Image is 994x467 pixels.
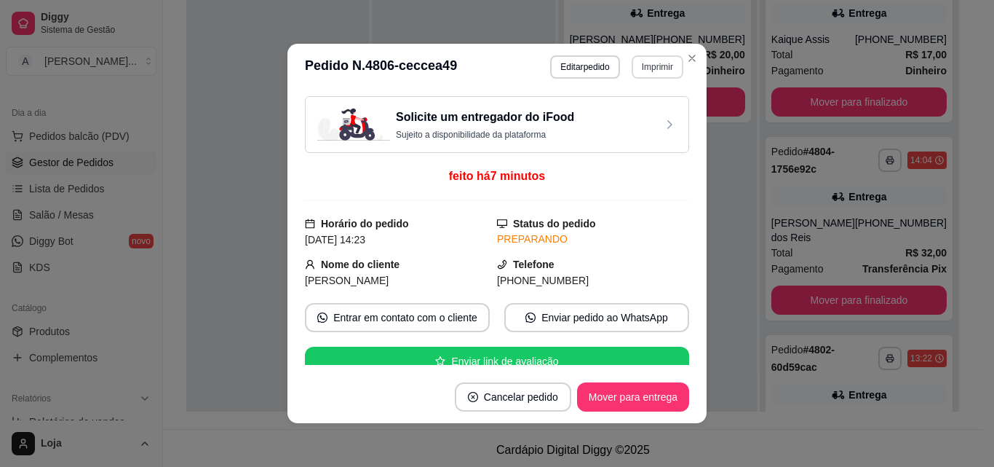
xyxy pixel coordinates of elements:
[305,259,315,270] span: user
[435,356,445,366] span: star
[497,259,507,270] span: phone
[449,170,545,182] span: feito há 7 minutos
[468,392,478,402] span: close-circle
[305,234,365,246] span: [DATE] 14:23
[513,218,596,229] strong: Status do pedido
[497,219,507,229] span: desktop
[305,219,315,229] span: calendar
[396,109,574,126] h3: Solicite um entregador do iFood
[305,275,389,286] span: [PERSON_NAME]
[317,313,327,323] span: whats-app
[632,55,683,79] button: Imprimir
[305,347,689,376] button: starEnviar link de avaliação
[513,259,554,270] strong: Telefone
[317,109,390,141] img: delivery-image
[680,47,704,70] button: Close
[455,382,571,412] button: close-circleCancelar pedido
[550,55,619,79] button: Editarpedido
[504,303,689,332] button: whats-appEnviar pedido ao WhatsApp
[321,218,409,229] strong: Horário do pedido
[525,313,536,323] span: whats-app
[321,259,399,270] strong: Nome do cliente
[497,275,589,286] span: [PHONE_NUMBER]
[497,232,689,247] div: PREPARANDO
[577,382,689,412] button: Mover para entrega
[396,129,574,141] p: Sujeito a disponibilidade da plataforma
[305,55,457,79] h3: Pedido N. 4806-ceccea49
[305,303,490,332] button: whats-appEntrar em contato com o cliente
